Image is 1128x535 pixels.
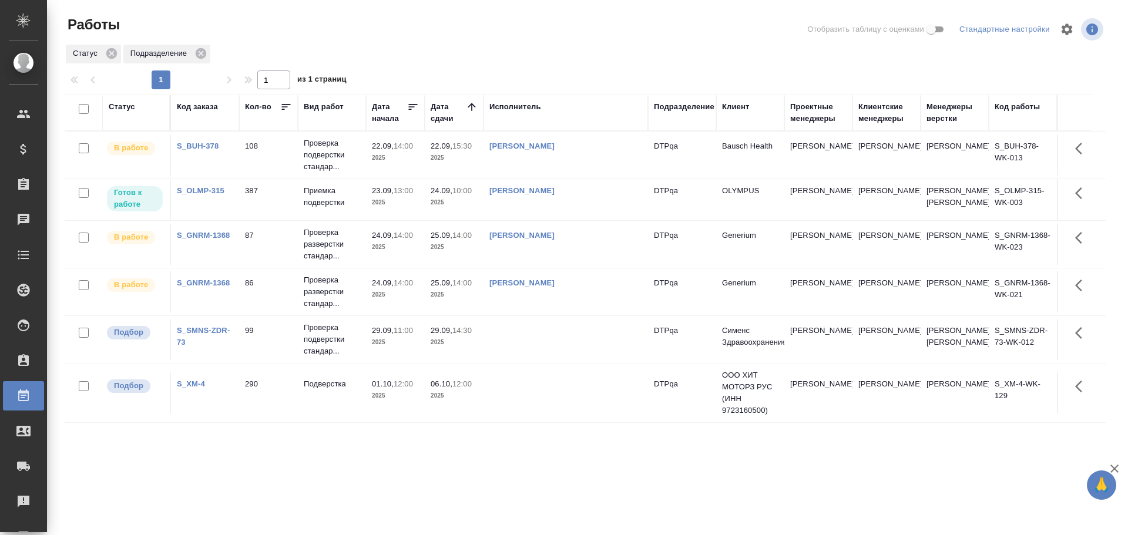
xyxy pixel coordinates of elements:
[304,378,360,390] p: Подверстка
[114,231,148,243] p: В работе
[1081,18,1106,41] span: Посмотреть информацию
[956,21,1053,39] div: split button
[1087,470,1116,500] button: 🙏
[65,15,120,34] span: Работы
[852,179,921,220] td: [PERSON_NAME]
[431,337,478,348] p: 2025
[784,271,852,312] td: [PERSON_NAME]
[106,325,164,341] div: Можно подбирать исполнителей
[239,372,298,413] td: 290
[989,134,1057,176] td: S_BUH-378-WK-013
[114,187,156,210] p: Готов к работе
[452,379,472,388] p: 12:00
[648,319,716,360] td: DTPqa
[394,231,413,240] p: 14:00
[431,197,478,208] p: 2025
[372,186,394,195] p: 23.09,
[722,140,778,152] p: Bausch Health
[858,101,915,125] div: Клиентские менеджеры
[784,224,852,265] td: [PERSON_NAME]
[452,186,472,195] p: 10:00
[372,278,394,287] p: 24.09,
[431,326,452,335] p: 29.09,
[926,140,983,152] p: [PERSON_NAME]
[304,322,360,357] p: Проверка подверстки стандар...
[452,142,472,150] p: 15:30
[372,241,419,253] p: 2025
[926,185,983,208] p: [PERSON_NAME], [PERSON_NAME]
[73,48,102,59] p: Статус
[372,197,419,208] p: 2025
[452,278,472,287] p: 14:00
[1053,15,1081,43] span: Настроить таблицу
[114,279,148,291] p: В работе
[245,101,271,113] div: Кол-во
[372,337,419,348] p: 2025
[109,101,135,113] div: Статус
[431,142,452,150] p: 22.09,
[722,101,749,113] div: Клиент
[304,227,360,262] p: Проверка разверстки стандар...
[304,101,344,113] div: Вид работ
[239,134,298,176] td: 108
[239,224,298,265] td: 87
[489,142,555,150] a: [PERSON_NAME]
[852,319,921,360] td: [PERSON_NAME]
[722,369,778,416] p: ООО ХИТ МОТОРЗ РУС (ИНН 9723160500)
[431,241,478,253] p: 2025
[1092,473,1112,497] span: 🙏
[1068,271,1096,300] button: Здесь прячутся важные кнопки
[1068,372,1096,401] button: Здесь прячутся важные кнопки
[177,186,224,195] a: S_OLMP-315
[431,379,452,388] p: 06.10,
[394,379,413,388] p: 12:00
[372,289,419,301] p: 2025
[790,101,847,125] div: Проектные менеджеры
[489,186,555,195] a: [PERSON_NAME]
[372,152,419,164] p: 2025
[926,230,983,241] p: [PERSON_NAME]
[106,140,164,156] div: Исполнитель выполняет работу
[431,152,478,164] p: 2025
[452,326,472,335] p: 14:30
[304,137,360,173] p: Проверка подверстки стандар...
[394,278,413,287] p: 14:00
[106,185,164,213] div: Исполнитель может приступить к работе
[431,289,478,301] p: 2025
[372,101,407,125] div: Дата начала
[177,326,230,346] a: S_SMNS-ZDR-73
[239,179,298,220] td: 387
[852,224,921,265] td: [PERSON_NAME]
[177,231,230,240] a: S_GNRM-1368
[372,142,394,150] p: 22.09,
[177,142,219,150] a: S_BUH-378
[807,23,924,35] span: Отобразить таблицу с оценками
[654,101,714,113] div: Подразделение
[394,142,413,150] p: 14:00
[123,45,210,63] div: Подразделение
[372,379,394,388] p: 01.10,
[1068,179,1096,207] button: Здесь прячутся важные кнопки
[722,230,778,241] p: Generium
[114,327,143,338] p: Подбор
[177,101,218,113] div: Код заказа
[852,134,921,176] td: [PERSON_NAME]
[130,48,191,59] p: Подразделение
[648,372,716,413] td: DTPqa
[989,319,1057,360] td: S_SMNS-ZDR-73-WK-012
[926,325,983,348] p: [PERSON_NAME], [PERSON_NAME]
[489,278,555,287] a: [PERSON_NAME]
[452,231,472,240] p: 14:00
[1068,134,1096,163] button: Здесь прячутся важные кнопки
[989,372,1057,413] td: S_XM-4-WK-129
[989,224,1057,265] td: S_GNRM-1368-WK-023
[239,319,298,360] td: 99
[648,224,716,265] td: DTPqa
[1068,224,1096,252] button: Здесь прячутся важные кнопки
[926,101,983,125] div: Менеджеры верстки
[106,230,164,245] div: Исполнитель выполняет работу
[489,231,555,240] a: [PERSON_NAME]
[989,179,1057,220] td: S_OLMP-315-WK-003
[297,72,347,89] span: из 1 страниц
[177,379,205,388] a: S_XM-4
